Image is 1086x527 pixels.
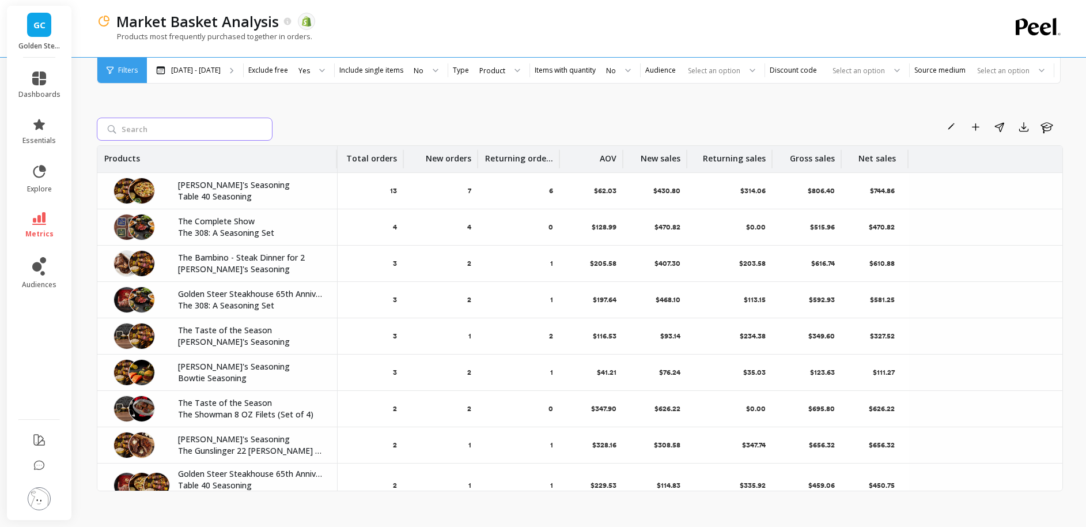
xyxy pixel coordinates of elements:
p: $347.90 [591,404,616,413]
p: $327.52 [870,332,897,341]
p: $229.53 [591,481,616,490]
p: $470.82 [869,223,897,232]
p: $407.30 [654,259,680,268]
p: $114.83 [657,481,680,490]
p: $347.74 [742,441,766,450]
p: $0.00 [746,223,766,232]
label: Items with quantity [535,66,596,75]
p: 1 [550,481,553,490]
span: essentials [22,136,56,145]
span: GC [33,18,46,32]
p: $76.24 [659,368,680,377]
img: Table40-PastaSalad-1080.png [128,178,155,204]
p: Gross sales [790,146,835,164]
p: 4 [467,223,471,232]
p: 3 [393,295,397,304]
p: $123.63 [810,368,835,377]
p: The Taste of the Season [178,397,323,409]
p: Golden Steer Steakhouse 65th Anniversary Edition Cookbook [178,468,323,480]
p: Bowtie Seasoning [178,372,323,384]
p: 7 [468,186,471,195]
img: PDP_The308_Original.png [128,214,155,240]
p: [PERSON_NAME]'s Seasoning [178,179,323,191]
p: $806.40 [808,186,835,195]
p: Table 40 Seasoning [178,480,323,491]
img: api.shopify.svg [301,16,312,27]
p: $459.06 [808,481,835,490]
img: GoldenSteer_Bowtie_recipe2_square_35311f2c-2864-45d3-ab52-62a3065d2b3c.png [128,359,155,386]
img: GoldenSteer_65thAnniversaryTheGoldenSteerSteakhouseCookbook_PDP_1.png [113,287,140,313]
div: No [414,65,423,76]
img: profile picture [28,487,51,510]
p: The 308: A Seasoning Set [178,227,323,239]
p: $626.22 [869,404,897,413]
p: $308.58 [654,441,680,450]
p: The Gunslinger 22 [PERSON_NAME] (Set of 4) [178,445,323,457]
span: Filters [118,66,138,75]
p: $335.92 [740,481,766,490]
p: 3 [393,368,397,377]
p: $744.86 [870,186,897,195]
p: [PERSON_NAME]'s Seasoning [178,336,323,348]
p: 1 [550,259,553,268]
p: Products [104,146,140,164]
p: AOV [600,146,616,164]
p: $41.21 [597,368,616,377]
p: $515.96 [810,223,835,232]
p: $62.03 [594,186,616,195]
p: $35.03 [743,368,766,377]
p: New orders [426,146,471,164]
p: Golden Steer Steakhouse 65th Anniversary Edition Cookbook [178,288,323,300]
img: GoldenSteer_TheBambino_Ribeyes_Sergios_Steaks_c9c1b24c-9d61-47f9-ba5a-bdb5c36225a3.png [113,250,140,277]
p: 1 [468,441,471,450]
p: The Complete Show [178,216,323,227]
p: $203.58 [739,259,766,268]
img: Sergios-SteakSkewers-1x1-WebRes.jpg [113,432,140,458]
p: Returning sales [703,146,766,164]
p: $205.58 [590,259,616,268]
span: dashboards [18,90,60,99]
p: $450.75 [869,481,897,490]
img: GoldenSteer_steaks_Showman_square.png [128,396,155,422]
span: explore [27,185,52,194]
img: header icon [97,14,111,28]
p: 2 [393,481,397,490]
p: $656.32 [869,441,897,450]
img: Sergios-SteakSkewers-1x1-WebRes.jpg [113,359,140,386]
span: metrics [25,229,54,239]
p: 1 [550,368,553,377]
label: Type [453,66,469,75]
p: The Showman 8 OZ Filets (Set of 4) [178,409,323,420]
p: 2 [467,368,471,377]
p: $0.00 [746,404,766,413]
p: 1 [468,481,471,490]
p: 0 [548,223,553,232]
p: Returning orders [485,146,553,164]
p: The Bambino - Steak Dinner for 2 [178,252,323,263]
p: $349.60 [808,332,835,341]
div: Product [479,65,505,76]
p: The 308: A Seasoning Set [178,300,323,311]
div: Yes [298,65,310,76]
p: $616.74 [811,259,835,268]
p: 0 [548,404,553,413]
p: 3 [393,332,397,341]
p: Golden Steer Steak Company [18,42,60,51]
img: PDP_The308_Original.png [128,287,155,313]
input: Search [97,118,273,141]
p: 2 [549,332,553,341]
img: GoldenSteer_steaks_Gunslinger_square_11.png [128,432,155,458]
img: Sergios-SteakSkewers-1x1-WebRes.jpg [143,472,170,499]
img: Sergios-SteakSkewers-1x1-WebRes.jpg [113,178,140,204]
p: $197.64 [593,295,616,304]
div: No [606,65,616,76]
img: Sergios-SteakSkewers-1x1-WebRes.jpg [128,250,155,277]
p: 3 [393,259,397,268]
img: Sergios-SteakSkewers-1x1-WebRes.jpg [128,323,155,349]
p: $93.14 [660,332,680,341]
p: $128.99 [592,223,616,232]
p: $592.93 [809,295,835,304]
p: $581.25 [870,295,897,304]
p: [PERSON_NAME]'s Seasoning [178,434,323,445]
p: $314.06 [740,186,766,195]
